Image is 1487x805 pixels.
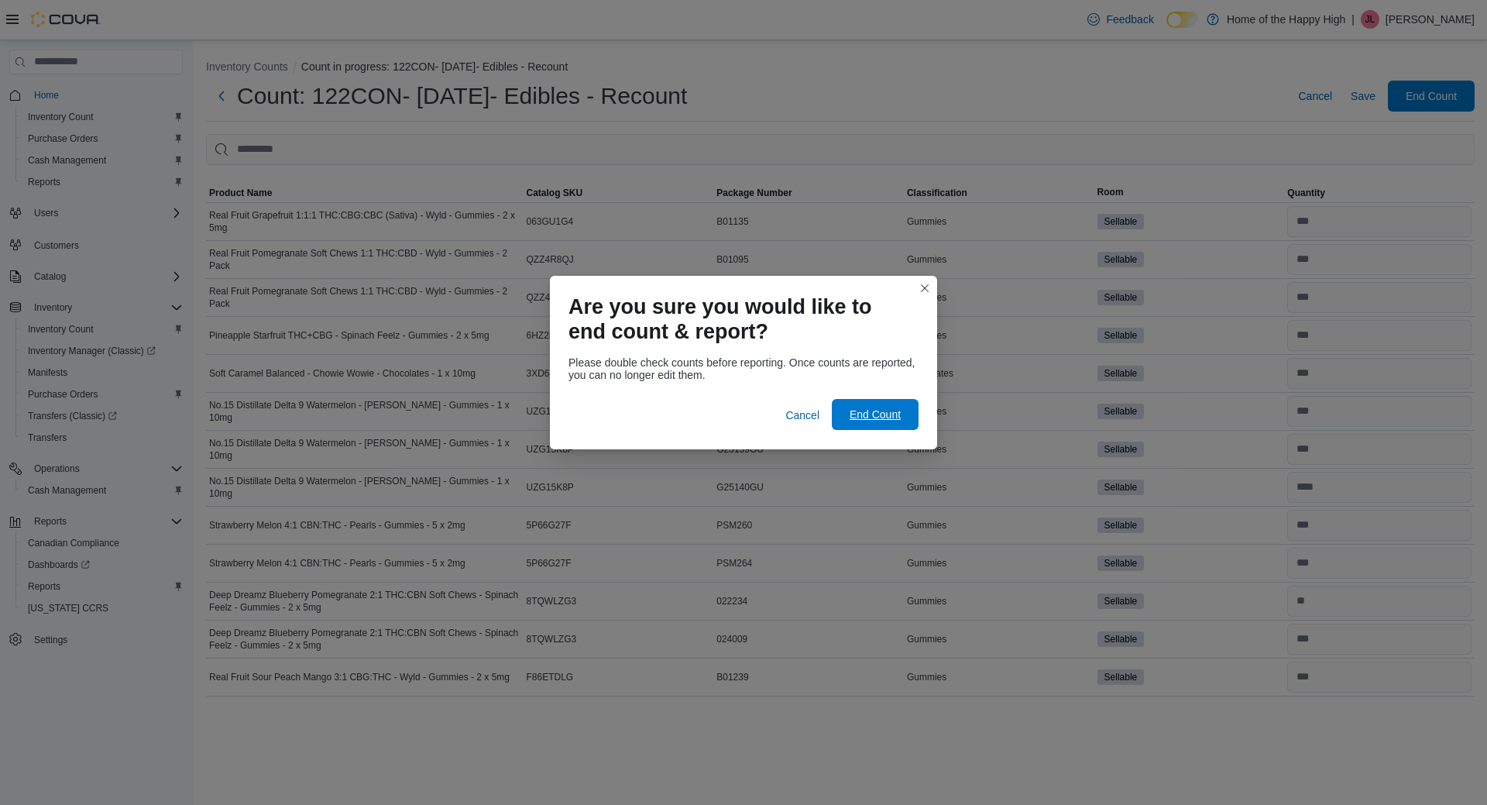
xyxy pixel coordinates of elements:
span: End Count [850,407,901,422]
div: Please double check counts before reporting. Once counts are reported, you can no longer edit them. [568,356,919,381]
button: End Count [832,399,919,430]
button: Cancel [779,400,826,431]
button: Closes this modal window [915,279,934,298]
span: Cancel [785,408,819,423]
h1: Are you sure you would like to end count & report? [568,294,906,344]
